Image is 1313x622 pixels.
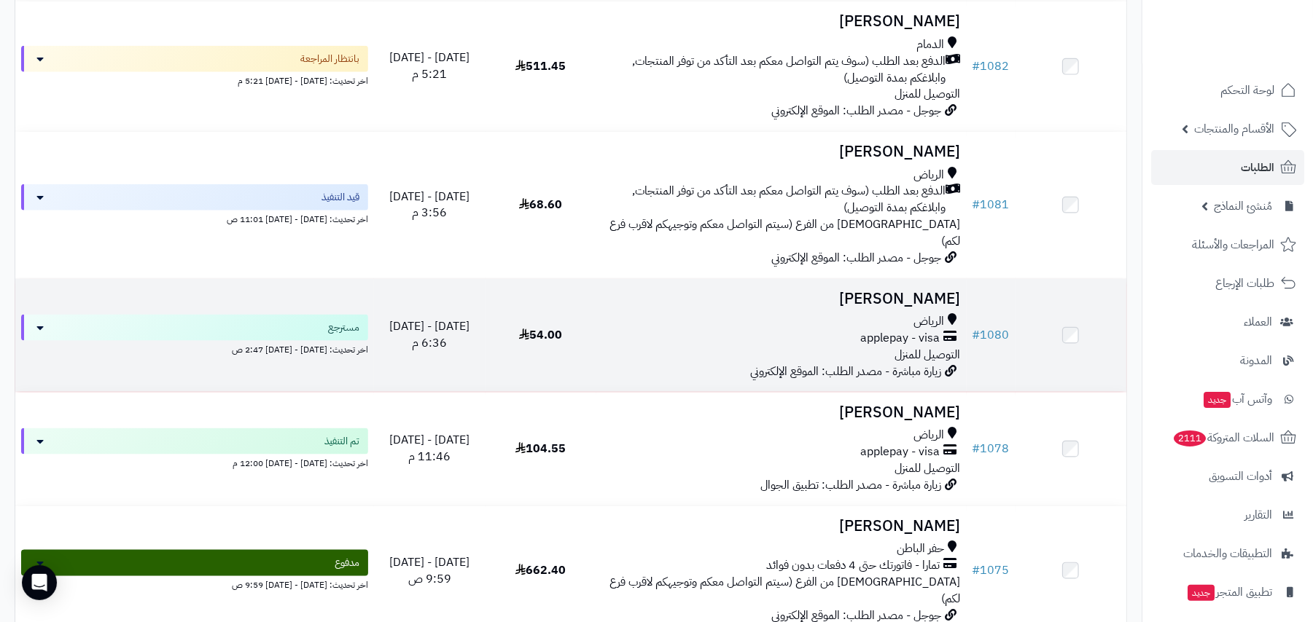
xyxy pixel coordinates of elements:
span: حفر الباطن [897,540,945,557]
span: التقارير [1244,505,1272,525]
span: [DATE] - [DATE] 3:56 م [390,188,470,222]
a: لوحة التحكم [1151,73,1304,108]
span: مسترجع [328,320,359,335]
h3: [PERSON_NAME] [602,518,960,535]
h3: [PERSON_NAME] [602,143,960,160]
a: الطلبات [1151,150,1304,185]
div: Open Intercom Messenger [22,565,57,600]
a: #1082 [973,58,1010,75]
span: العملاء [1244,312,1272,332]
a: المراجعات والأسئلة [1151,227,1304,262]
span: # [973,326,981,344]
span: مُنشئ النماذج [1214,196,1272,216]
span: تم التنفيذ [324,434,359,449]
span: # [973,562,981,579]
span: أدوات التسويق [1209,466,1272,487]
a: #1080 [973,326,1010,344]
span: زيارة مباشرة - مصدر الطلب: الموقع الإلكتروني [751,363,942,380]
a: #1081 [973,196,1010,213]
span: 104.55 [515,440,566,457]
a: #1078 [973,440,1010,457]
span: السلات المتروكة [1172,428,1274,448]
span: الدفع بعد الطلب (سوف يتم التواصل معكم بعد التأكد من توفر المنتجات, وابلاغكم بمدة التوصيل) [602,53,946,87]
span: [DATE] - [DATE] 6:36 م [390,318,470,352]
a: السلات المتروكة2111 [1151,420,1304,455]
span: الرياض [914,427,945,444]
a: المدونة [1151,343,1304,378]
span: الطلبات [1241,157,1274,178]
span: وآتس آب [1202,389,1272,409]
span: جديد [1188,585,1215,601]
span: [DATE] - [DATE] 11:46 م [390,431,470,465]
span: 68.60 [519,196,562,213]
span: مدفوع [335,556,359,570]
span: applepay - visa [861,444,940,460]
h3: [PERSON_NAME] [602,13,960,30]
span: الدمام [917,36,945,53]
a: أدوات التسويق [1151,459,1304,494]
span: 511.45 [515,58,566,75]
div: اخر تحديث: [DATE] - [DATE] 9:59 ص [21,576,368,591]
div: اخر تحديث: [DATE] - [DATE] 11:01 ص [21,210,368,226]
a: تطبيق المتجرجديد [1151,575,1304,610]
a: طلبات الإرجاع [1151,266,1304,301]
span: جوجل - مصدر الطلب: الموقع الإلكتروني [772,102,942,119]
span: لوحة التحكم [1220,80,1274,101]
span: 54.00 [519,326,562,344]
span: الرياض [914,167,945,184]
span: زيارة مباشرة - مصدر الطلب: تطبيق الجوال [761,476,942,494]
span: الرياض [914,313,945,330]
a: العملاء [1151,304,1304,339]
h3: [PERSON_NAME] [602,291,960,307]
span: applepay - visa [861,330,940,347]
div: اخر تحديث: [DATE] - [DATE] 2:47 ص [21,341,368,356]
div: اخر تحديث: [DATE] - [DATE] 5:21 م [21,72,368,87]
span: [DATE] - [DATE] 5:21 م [390,49,470,83]
span: # [973,58,981,75]
span: التوصيل للمنزل [895,85,961,103]
span: تمارا - فاتورتك حتى 4 دفعات بدون فوائد [767,557,940,574]
span: [DATE] - [DATE] 9:59 ص [390,554,470,588]
span: 662.40 [515,562,566,579]
a: #1075 [973,562,1010,579]
span: # [973,196,981,213]
span: بانتظار المراجعة [300,52,359,66]
span: الدفع بعد الطلب (سوف يتم التواصل معكم بعد التأكد من توفر المنتجات, وابلاغكم بمدة التوصيل) [602,183,946,216]
a: التطبيقات والخدمات [1151,536,1304,571]
span: تطبيق المتجر [1186,582,1272,602]
span: الأقسام والمنتجات [1194,119,1274,139]
span: جديد [1204,392,1231,408]
span: التطبيقات والخدمات [1183,543,1272,564]
img: logo-2.png [1214,41,1299,71]
span: التوصيل للمنزل [895,460,961,477]
span: جوجل - مصدر الطلب: الموقع الإلكتروني [772,249,942,267]
span: التوصيل للمنزل [895,346,961,363]
span: المدونة [1240,350,1272,371]
span: طلبات الإرجاع [1215,273,1274,294]
h3: [PERSON_NAME] [602,404,960,421]
a: وآتس آبجديد [1151,382,1304,417]
span: المراجعات والأسئلة [1192,235,1274,255]
div: اخر تحديث: [DATE] - [DATE] 12:00 م [21,454,368,470]
span: 2111 [1174,430,1206,446]
span: # [973,440,981,457]
span: [DEMOGRAPHIC_DATA] من الفرع (سيتم التواصل معكم وتوجيهكم لاقرب فرع لكم) [610,573,961,607]
span: قيد التنفيذ [322,190,359,205]
a: التقارير [1151,497,1304,532]
span: [DEMOGRAPHIC_DATA] من الفرع (سيتم التواصل معكم وتوجيهكم لاقرب فرع لكم) [610,216,961,250]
